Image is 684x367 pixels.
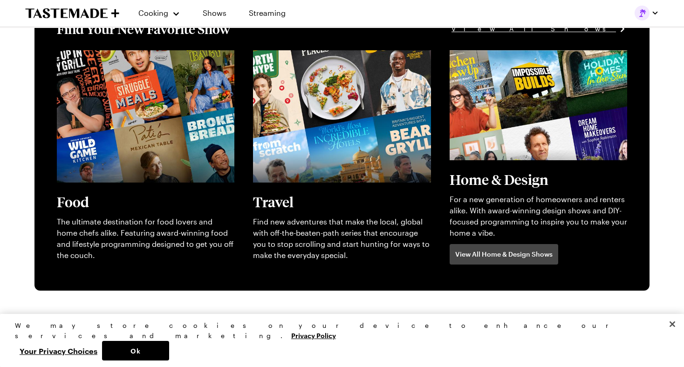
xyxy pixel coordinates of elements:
[451,24,616,34] span: View All Shows
[15,341,102,360] button: Your Privacy Choices
[635,6,659,20] button: Profile picture
[138,8,168,17] span: Cooking
[57,20,230,37] h1: Find Your New Favorite Show
[662,314,683,334] button: Close
[451,24,627,34] a: View All Shows
[291,331,336,340] a: More information about your privacy, opens in a new tab
[450,51,577,60] a: View full content for [object Object]
[25,8,119,19] a: To Tastemade Home Page
[57,51,184,60] a: View full content for [object Object]
[102,341,169,360] button: Ok
[635,6,650,20] img: Profile picture
[138,2,180,24] button: Cooking
[253,51,380,60] a: View full content for [object Object]
[15,320,661,360] div: Privacy
[15,320,661,341] div: We may store cookies on your device to enhance our services and marketing.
